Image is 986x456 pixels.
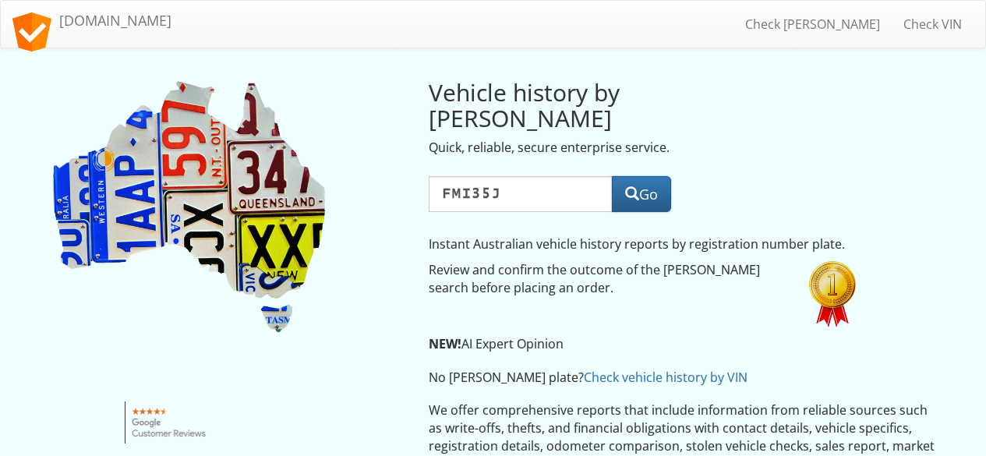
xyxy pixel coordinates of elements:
p: No [PERSON_NAME] plate? [429,369,861,387]
img: Google customer reviews [125,401,214,444]
a: [DOMAIN_NAME] [1,1,183,40]
a: Check [PERSON_NAME] [733,5,892,44]
h2: Vehicle history by [PERSON_NAME] [429,80,786,131]
input: Rego [429,176,613,212]
button: Go [612,176,671,212]
p: AI Expert Opinion [429,335,861,353]
p: Instant Australian vehicle history reports by registration number plate. [429,235,861,253]
a: Check vehicle history by VIN [584,369,747,386]
a: Check VIN [892,5,974,44]
img: Rego Check [49,80,330,336]
img: 1st.png [809,261,856,327]
p: Review and confirm the outcome of the [PERSON_NAME] search before placing an order. [429,261,786,297]
p: Quick, reliable, secure enterprise service. [429,139,786,157]
strong: NEW! [429,335,461,352]
img: logo.svg [12,12,51,51]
